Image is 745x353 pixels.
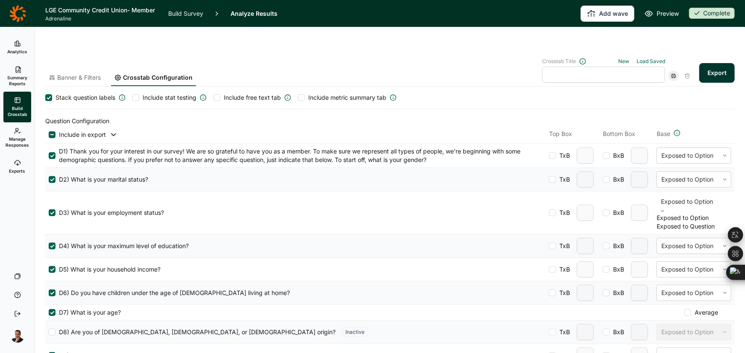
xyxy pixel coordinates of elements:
a: Manage Responses [3,122,31,153]
span: Manage Responses [6,136,29,148]
span: Stack question labels [56,93,115,102]
span: D5) What is your household income? [56,265,161,274]
span: Crosstab Configuration [123,73,193,82]
span: Preview [657,9,679,19]
span: D6) Do you have children under the age of [DEMOGRAPHIC_DATA] living at home? [56,289,290,297]
span: Include free text tab [224,93,281,102]
span: BxB [610,328,624,336]
a: Preview [645,9,679,19]
span: D4) What is your maximum level of education? [56,242,189,250]
span: Banner & Filters [57,73,101,82]
span: TxB [556,328,570,336]
span: TxB [556,175,570,184]
span: TxB [556,151,570,160]
span: TxB [556,289,570,297]
span: Crosstab Title [542,58,576,65]
div: Save Crosstab [669,71,679,81]
span: D7) What is your age? [56,308,121,317]
div: Delete [682,71,692,81]
div: Complete [689,8,735,19]
span: BxB [610,265,624,274]
span: Adrenaline [45,15,158,22]
a: Summary Reports [3,61,31,92]
h1: LGE Community Credit Union- Member [45,5,158,15]
img: amg06m4ozjtcyqqhuw5b.png [11,329,24,343]
div: Exposed to Option [657,214,731,222]
a: Build Crosstab [3,92,31,122]
div: Inactive [342,327,368,337]
span: Summary Reports [7,75,28,87]
span: D3) What is your employment status? [56,208,164,217]
div: Exposed to Question [657,222,731,231]
span: BxB [610,175,624,184]
span: BxB [610,289,624,297]
button: Include in export [56,130,118,139]
button: Complete [689,8,735,20]
span: TxB [556,265,570,274]
button: Export [699,63,735,83]
div: Bottom Box [603,130,650,140]
span: TxB [556,208,570,217]
button: Add wave [581,6,634,22]
a: Analytics [3,34,31,61]
span: D1) Thank you for your interest in our survey! We are so grateful to have you as a member. To mak... [56,147,535,164]
span: Average [691,308,718,317]
span: Base [657,130,670,138]
span: D8) Are you of [DEMOGRAPHIC_DATA], [DEMOGRAPHIC_DATA], or [DEMOGRAPHIC_DATA] origin? [56,328,336,336]
span: BxB [610,208,624,217]
h2: Question Configuration [45,116,735,126]
a: Load Saved [637,58,665,64]
span: D2) What is your marital status? [56,175,148,184]
span: BxB [610,151,624,160]
span: Analytics [7,49,27,55]
a: New [618,58,629,64]
span: Include in export [59,130,106,139]
span: Include stat testing [143,93,196,102]
a: Exports [3,153,31,180]
span: BxB [610,242,624,250]
div: Top Box [549,130,596,140]
span: Build Crosstab [7,105,28,117]
span: TxB [556,242,570,250]
span: Exports [9,168,26,174]
span: Include metric summary tab [308,93,386,102]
